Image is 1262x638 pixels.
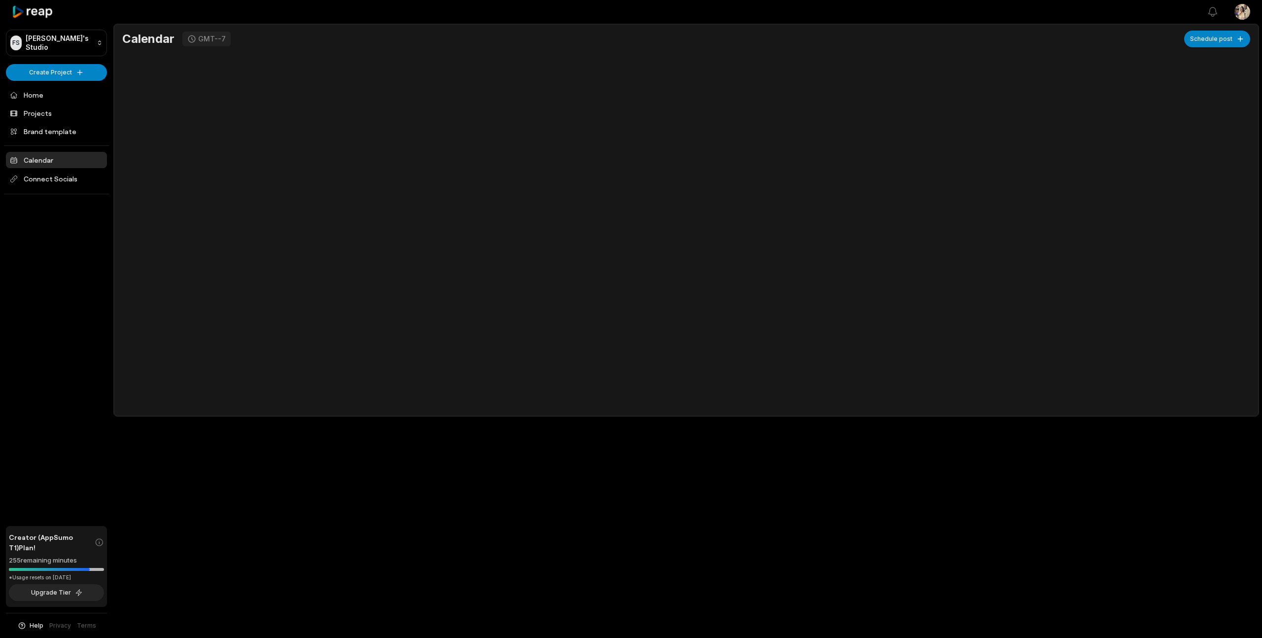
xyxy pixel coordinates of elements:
[26,34,93,52] p: [PERSON_NAME]'s Studio
[122,32,175,46] h1: Calendar
[9,532,95,553] span: Creator (AppSumo T1) Plan!
[9,584,104,601] button: Upgrade Tier
[49,621,71,630] a: Privacy
[9,556,104,566] div: 255 remaining minutes
[6,87,107,103] a: Home
[77,621,96,630] a: Terms
[1184,31,1250,47] button: Schedule post
[198,35,226,43] div: GMT--7
[9,574,104,581] div: *Usage resets on [DATE]
[6,105,107,121] a: Projects
[6,170,107,188] span: Connect Socials
[6,64,107,81] button: Create Project
[6,152,107,168] a: Calendar
[6,123,107,140] a: Brand template
[30,621,43,630] span: Help
[10,35,22,50] div: FS
[17,621,43,630] button: Help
